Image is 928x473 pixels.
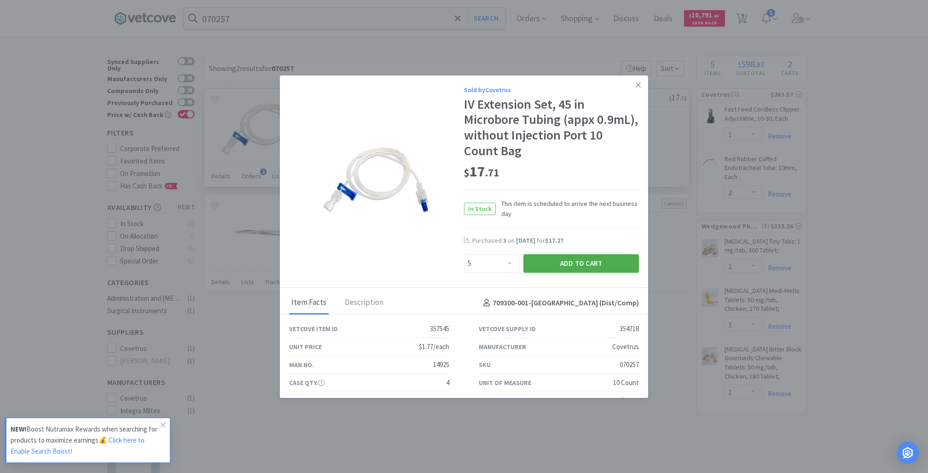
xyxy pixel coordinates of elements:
div: Open Intercom Messenger [897,442,919,464]
div: Sold by Covetrus [464,85,639,95]
div: Item Facts [289,292,329,315]
span: This item is scheduled to arrive the next business day [496,199,639,219]
div: IV Extension Set, 45 in Microbore Tubing (appx 0.9mL), without Injection Port 10 Count Bag [464,97,639,158]
span: $17.27 [545,236,563,245]
div: Pack Type [289,396,321,406]
div: Man No. [289,360,314,370]
div: Bag [438,395,449,406]
div: Unit of Measure [479,378,531,388]
span: 17 [464,162,499,181]
span: 3 [503,236,506,245]
span: $ [464,166,470,179]
button: Add to Cart [523,254,639,273]
div: Vetcove Supply ID [479,324,536,334]
h4: 709300-001 - [GEOGRAPHIC_DATA] (Dist/Comp) [480,297,639,309]
strong: NEW! [11,425,26,433]
div: Purchased on for [472,236,639,245]
div: Unit Price [289,342,322,352]
div: 4 [446,377,449,388]
a: NEW!Boost Nutramax Rewards when searching for products to maximize earnings💰.Click here to Enable... [5,418,170,463]
img: 6e4bde7900074247b07b7758a47c568f_354718.png [319,141,434,216]
div: 070257 [620,359,639,370]
div: $1.77/each [419,341,449,352]
div: Covetrus [612,341,639,352]
div: $17.71 [621,395,639,406]
span: . 71 [485,166,499,179]
div: Description [342,292,386,315]
div: Case Qty. [289,378,325,388]
div: Vetcove Item ID [289,324,338,334]
div: 354718 [620,323,639,334]
span: [DATE] [516,236,535,245]
div: List Price [479,396,510,406]
div: 14925 [433,359,449,370]
div: 10 Count [613,377,639,388]
p: Boost Nutramax Rewards when searching for products to maximize earnings💰. [11,424,161,457]
div: SKU [479,360,491,370]
div: Manufacturer [479,342,526,352]
span: In Stock [464,203,495,215]
div: 357545 [430,323,449,334]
